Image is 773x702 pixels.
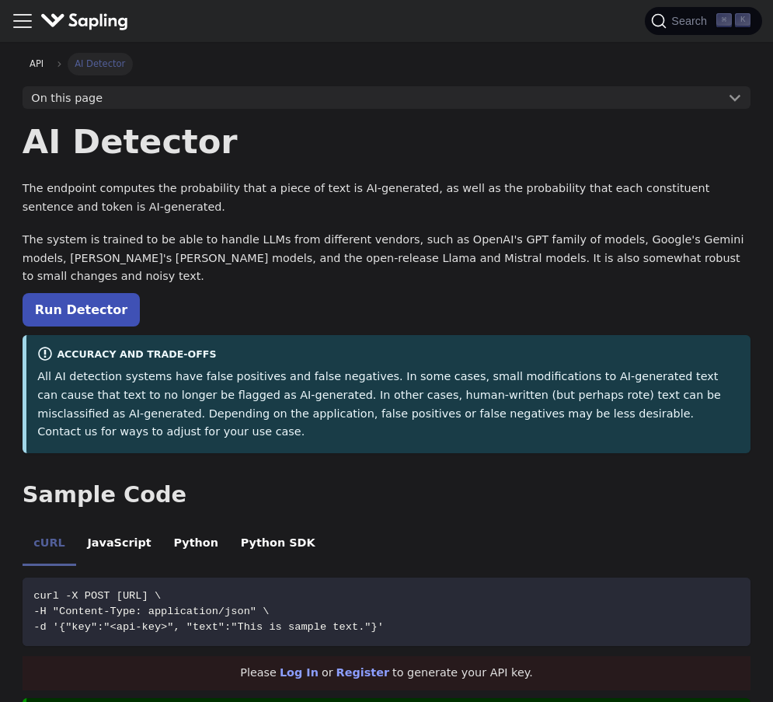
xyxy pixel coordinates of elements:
[23,53,750,75] nav: Breadcrumbs
[23,231,750,286] p: The system is trained to be able to handle LLMs from different vendors, such as OpenAI's GPT fami...
[735,13,750,27] kbd: K
[30,58,44,69] span: API
[23,120,750,162] h1: AI Detector
[40,10,129,33] img: Sapling.ai
[229,523,326,567] li: Python SDK
[23,523,76,567] li: cURL
[11,9,34,33] button: Toggle navigation bar
[162,523,229,567] li: Python
[23,481,750,509] h2: Sample Code
[33,590,161,602] span: curl -X POST [URL] \
[37,368,740,442] p: All AI detection systems have false positives and false negatives. In some cases, small modificat...
[68,53,133,75] span: AI Detector
[23,86,750,110] button: On this page
[667,15,716,27] span: Search
[23,293,140,327] a: Run Detector
[33,621,384,633] span: -d '{"key":"<api-key>", "text":"This is sample text."}'
[280,666,319,679] a: Log In
[76,523,162,567] li: JavaScript
[23,53,51,75] a: API
[645,7,761,35] button: Search (Command+K)
[23,180,750,217] p: The endpoint computes the probability that a piece of text is AI-generated, as well as the probab...
[33,606,269,617] span: -H "Content-Type: application/json" \
[716,13,732,27] kbd: ⌘
[336,666,389,679] a: Register
[40,10,134,33] a: Sapling.ai
[23,656,750,690] div: Please or to generate your API key.
[37,346,740,365] div: Accuracy and Trade-offs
